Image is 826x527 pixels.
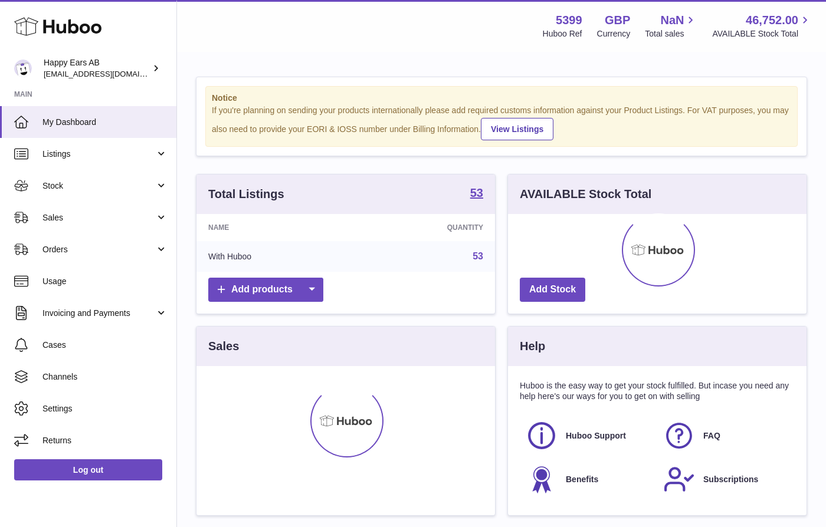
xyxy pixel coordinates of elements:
span: Subscriptions [703,474,758,485]
span: NaN [660,12,684,28]
span: Listings [42,149,155,160]
h3: Help [520,338,545,354]
p: Huboo is the easy way to get your stock fulfilled. But incase you need any help here's our ways f... [520,380,795,403]
img: 3pl@happyearsearplugs.com [14,60,32,77]
a: Benefits [526,463,651,495]
div: Huboo Ref [543,28,582,39]
span: Sales [42,212,155,223]
a: Huboo Support [526,420,651,452]
span: Usage [42,276,168,287]
span: Stock [42,180,155,192]
a: Add products [208,278,323,302]
span: Returns [42,435,168,446]
span: Total sales [645,28,697,39]
span: Invoicing and Payments [42,308,155,319]
a: Log out [14,459,162,480]
span: Orders [42,244,155,255]
div: If you're planning on sending your products internationally please add required customs informati... [212,105,791,140]
h3: AVAILABLE Stock Total [520,186,651,202]
span: Settings [42,403,168,414]
div: Currency [597,28,631,39]
a: 53 [473,251,483,261]
strong: 53 [470,187,483,199]
strong: 5399 [556,12,582,28]
a: 53 [470,187,483,201]
span: 46,752.00 [746,12,798,28]
strong: GBP [605,12,630,28]
th: Quantity [354,214,495,241]
h3: Sales [208,338,239,354]
span: Huboo Support [566,430,626,442]
th: Name [196,214,354,241]
span: My Dashboard [42,117,168,128]
a: View Listings [481,118,553,140]
span: Benefits [566,474,598,485]
span: Channels [42,371,168,383]
span: FAQ [703,430,720,442]
td: With Huboo [196,241,354,272]
a: Add Stock [520,278,585,302]
span: AVAILABLE Stock Total [712,28,812,39]
a: 46,752.00 AVAILABLE Stock Total [712,12,812,39]
a: Subscriptions [663,463,789,495]
span: Cases [42,340,168,351]
span: [EMAIL_ADDRESS][DOMAIN_NAME] [44,69,173,78]
h3: Total Listings [208,186,284,202]
a: NaN Total sales [645,12,697,39]
div: Happy Ears AB [44,57,150,80]
a: FAQ [663,420,789,452]
strong: Notice [212,93,791,104]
